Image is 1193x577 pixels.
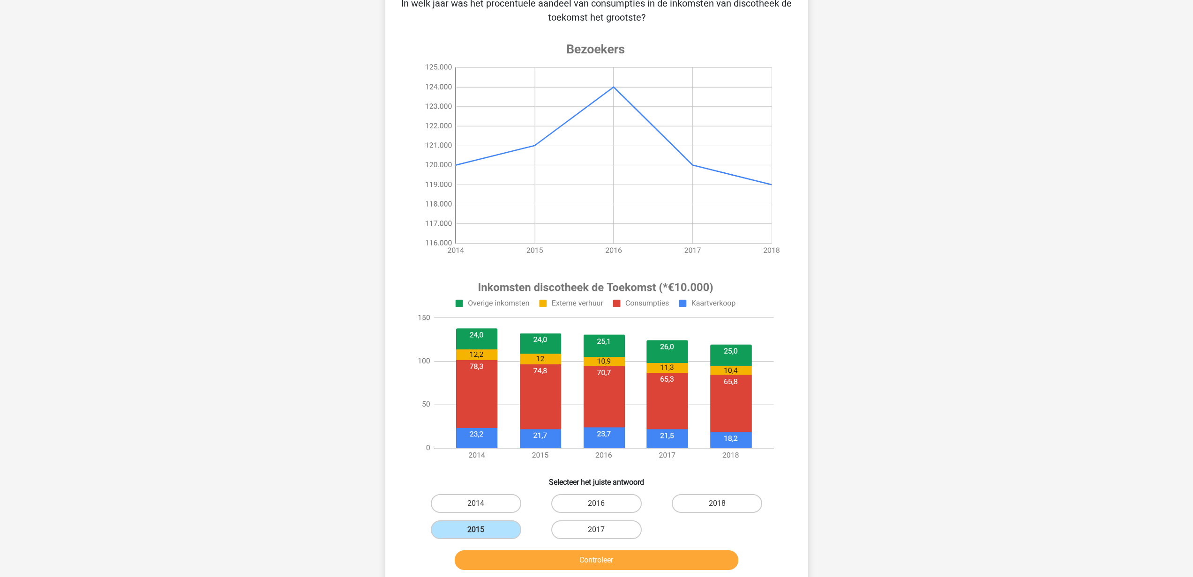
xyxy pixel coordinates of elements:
[551,520,642,539] label: 2017
[431,494,521,513] label: 2014
[672,494,762,513] label: 2018
[455,550,738,570] button: Controleer
[551,494,642,513] label: 2016
[431,520,521,539] label: 2015
[400,470,793,487] h6: Selecteer het juiste antwoord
